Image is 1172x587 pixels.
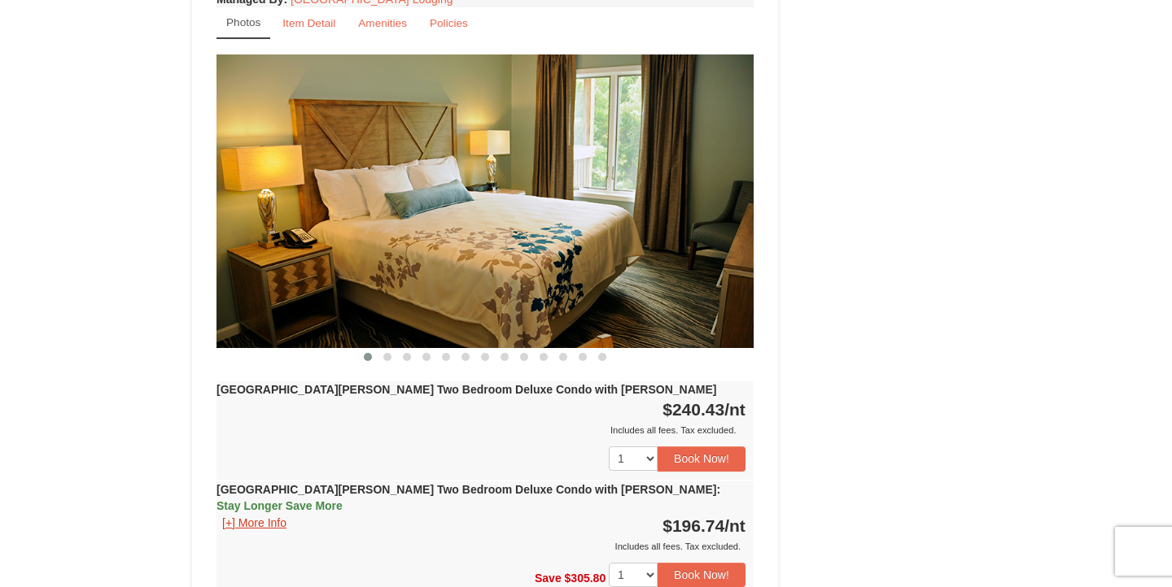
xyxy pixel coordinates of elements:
[658,563,746,587] button: Book Now!
[216,483,720,512] strong: [GEOGRAPHIC_DATA][PERSON_NAME] Two Bedroom Deluxe Condo with [PERSON_NAME]
[430,17,468,29] small: Policies
[658,446,746,471] button: Book Now!
[724,516,746,535] span: /nt
[216,54,754,348] img: 18876286-137-863bd0ca.jpg
[663,516,724,535] span: $196.74
[216,538,746,554] div: Includes all fees. Tax excluded.
[272,7,346,39] a: Item Detail
[216,383,716,396] strong: [GEOGRAPHIC_DATA][PERSON_NAME] Two Bedroom Deluxe Condo with [PERSON_NAME]
[419,7,479,39] a: Policies
[565,571,606,584] span: $305.80
[724,400,746,419] span: /nt
[535,571,562,584] span: Save
[216,514,292,532] button: [+] More Info
[216,422,746,438] div: Includes all fees. Tax excluded.
[663,400,746,419] strong: $240.43
[216,7,270,39] a: Photos
[226,16,260,28] small: Photos
[216,499,343,512] span: Stay Longer Save More
[358,17,407,29] small: Amenities
[348,7,418,39] a: Amenities
[282,17,335,29] small: Item Detail
[716,483,720,496] span: :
